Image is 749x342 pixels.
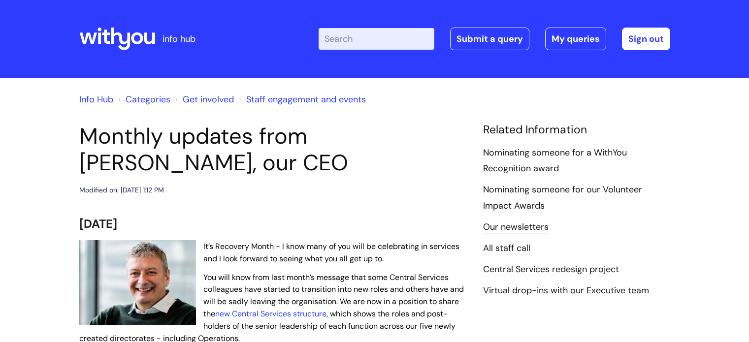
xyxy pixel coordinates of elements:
span: It’s Recovery Month - I know many of you will be celebrating in services and I look forward to se... [203,241,459,264]
div: | - [319,28,670,50]
p: info hub [163,31,195,47]
span: [DATE] [79,216,117,231]
a: All staff call [483,242,530,255]
a: Sign out [622,28,670,50]
a: Get involved [183,93,234,105]
a: new Central Services structure [215,309,326,319]
a: My queries [545,28,606,50]
a: Nominating someone for a WithYou Recognition award [483,147,627,175]
li: Solution home [116,92,170,107]
a: Our newsletters [483,221,549,234]
img: WithYou Chief Executive Simon Phillips pictured looking at the camera and smiling [79,240,196,326]
li: Get involved [173,92,234,107]
a: Staff engagement and events [246,93,366,105]
a: Info Hub [79,93,113,105]
div: Modified on: [DATE] 1:12 PM [79,184,164,196]
a: Nominating someone for our Volunteer Impact Awards [483,184,642,212]
a: Virtual drop-ins with our Executive team [483,284,649,297]
a: Central Services redesign project [483,263,619,276]
li: Staff engagement and events [236,92,366,107]
a: Submit a query [450,28,529,50]
h4: Related Information [483,123,670,137]
a: Categories [126,93,170,105]
input: Search [319,28,434,50]
h1: Monthly updates from [PERSON_NAME], our CEO [79,123,468,176]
